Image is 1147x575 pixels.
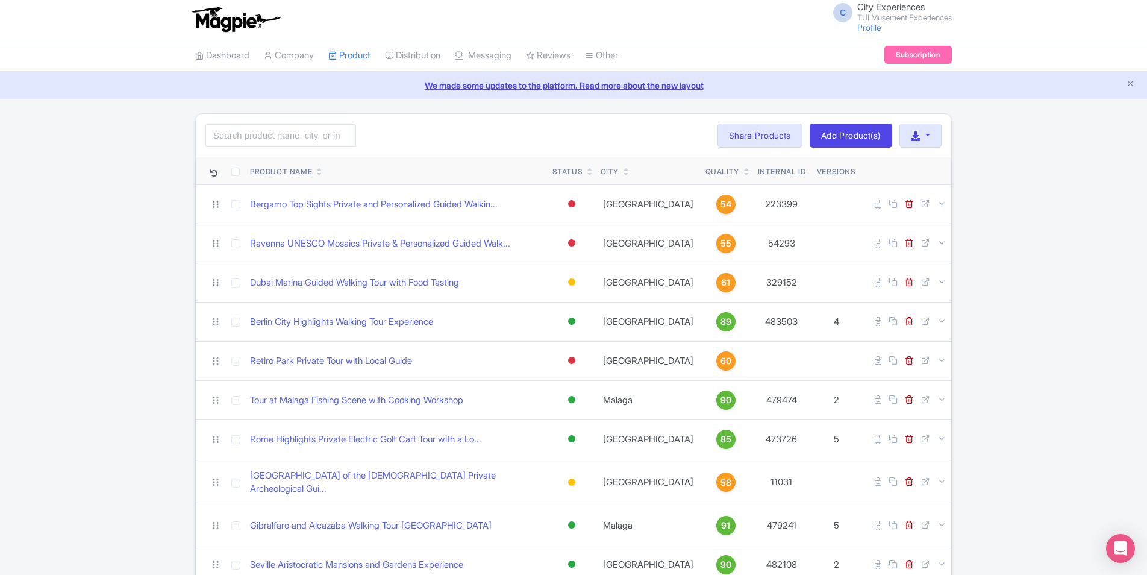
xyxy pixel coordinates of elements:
[1106,534,1135,563] div: Open Intercom Messenger
[195,39,249,72] a: Dashboard
[250,276,459,290] a: Dubai Marina Guided Walking Tour with Food Tasting
[705,312,746,331] a: 89
[1126,78,1135,92] button: Close announcement
[526,39,570,72] a: Reviews
[601,166,619,177] div: City
[566,274,578,291] div: Building
[250,519,492,533] a: Gibralfaro and Alcazaba Walking Tour [GEOGRAPHIC_DATA]
[250,237,510,251] a: Ravenna UNESCO Mosaics Private & Personalized Guided Walk...
[596,419,701,459] td: [GEOGRAPHIC_DATA]
[250,433,481,447] a: Rome Highlights Private Electric Golf Cart Tour with a Lo...
[720,354,731,368] span: 60
[721,519,730,532] span: 91
[250,354,412,368] a: Retiro Park Private Tour with Local Guide
[810,124,892,148] a: Add Product(s)
[250,315,433,329] a: Berlin City Highlights Walking Tour Experience
[566,234,578,252] div: Inactive
[250,394,463,407] a: Tour at Malaga Fishing Scene with Cooking Workshop
[834,394,839,406] span: 2
[826,2,952,22] a: C City Experiences TUI Musement Experiences
[250,166,312,177] div: Product Name
[857,22,881,33] a: Profile
[705,555,746,574] a: 90
[705,273,746,292] a: 61
[250,469,543,496] a: [GEOGRAPHIC_DATA] of the [DEMOGRAPHIC_DATA] Private Archeological Gui...
[189,6,283,33] img: logo-ab69f6fb50320c5b225c76a69d11143b.png
[566,313,578,330] div: Active
[566,474,578,491] div: Building
[751,302,812,341] td: 483503
[720,433,731,446] span: 85
[566,430,578,448] div: Active
[205,124,356,147] input: Search product name, city, or interal id
[705,430,746,449] a: 85
[596,341,701,380] td: [GEOGRAPHIC_DATA]
[834,559,839,570] span: 2
[596,506,701,545] td: Malaga
[834,316,839,327] span: 4
[566,391,578,409] div: Active
[385,39,440,72] a: Distribution
[751,184,812,224] td: 223399
[552,166,583,177] div: Status
[751,380,812,419] td: 479474
[751,224,812,263] td: 54293
[328,39,370,72] a: Product
[884,46,952,64] a: Subscription
[455,39,511,72] a: Messaging
[720,558,731,571] span: 90
[264,39,314,72] a: Company
[705,473,746,492] a: 58
[585,39,618,72] a: Other
[596,263,701,302] td: [GEOGRAPHIC_DATA]
[721,276,730,289] span: 61
[720,394,731,407] span: 90
[751,419,812,459] td: 473726
[705,234,746,253] a: 55
[834,433,839,445] span: 5
[250,198,498,212] a: Bergamo Top Sights Private and Personalized Guided Walkin...
[596,459,701,506] td: [GEOGRAPHIC_DATA]
[566,517,578,534] div: Active
[751,459,812,506] td: 11031
[566,195,578,213] div: Inactive
[717,124,802,148] a: Share Products
[857,1,925,13] span: City Experiences
[720,315,731,328] span: 89
[751,506,812,545] td: 479241
[596,380,701,419] td: Malaga
[705,516,746,535] a: 91
[812,157,861,185] th: Versions
[705,166,739,177] div: Quality
[250,558,463,572] a: Seville Aristocratic Mansions and Gardens Experience
[751,157,812,185] th: Internal ID
[7,79,1140,92] a: We made some updates to the platform. Read more about the new layout
[720,476,731,489] span: 58
[705,391,746,410] a: 90
[720,198,731,211] span: 54
[705,351,746,371] a: 60
[751,263,812,302] td: 329152
[596,184,701,224] td: [GEOGRAPHIC_DATA]
[857,14,952,22] small: TUI Musement Experiences
[705,195,746,214] a: 54
[596,224,701,263] td: [GEOGRAPHIC_DATA]
[833,3,852,22] span: C
[566,556,578,573] div: Active
[566,352,578,369] div: Inactive
[720,237,731,250] span: 55
[834,520,839,531] span: 5
[596,302,701,341] td: [GEOGRAPHIC_DATA]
